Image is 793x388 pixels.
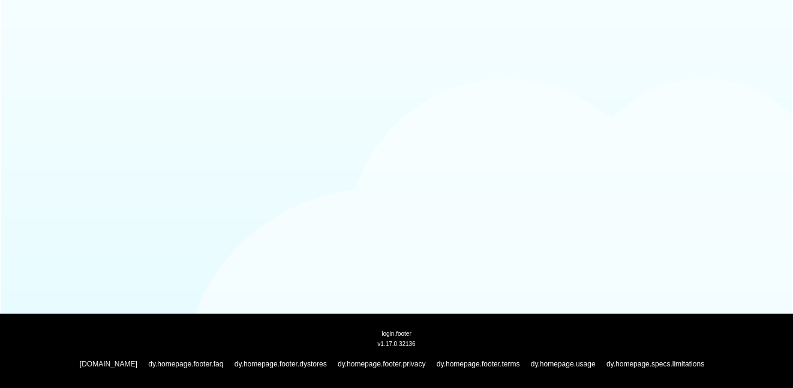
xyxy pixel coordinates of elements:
[606,360,704,368] a: dy.homepage.specs.limitations
[377,340,415,347] span: v1.17.0.32136
[382,329,411,337] span: login.footer
[80,360,137,368] a: [DOMAIN_NAME]
[437,360,520,368] a: dy.homepage.footer.terms
[235,360,327,368] a: dy.homepage.footer.dystores
[148,360,223,368] a: dy.homepage.footer.faq
[338,360,426,368] a: dy.homepage.footer.privacy
[531,360,596,368] a: dy.homepage.usage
